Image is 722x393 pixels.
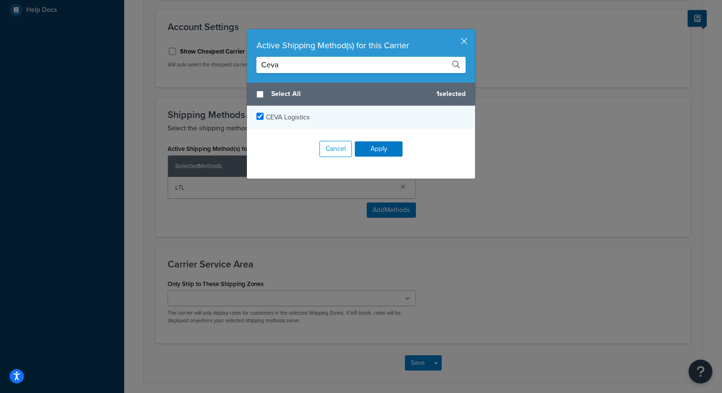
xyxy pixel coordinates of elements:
div: 1 selected [247,83,475,106]
button: Cancel [319,141,352,157]
button: Apply [355,141,403,157]
span: Select All [271,87,429,101]
span: CEVA Logistics [266,112,310,122]
input: Search [256,57,466,73]
div: Active Shipping Method(s) for this Carrier [256,39,466,52]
